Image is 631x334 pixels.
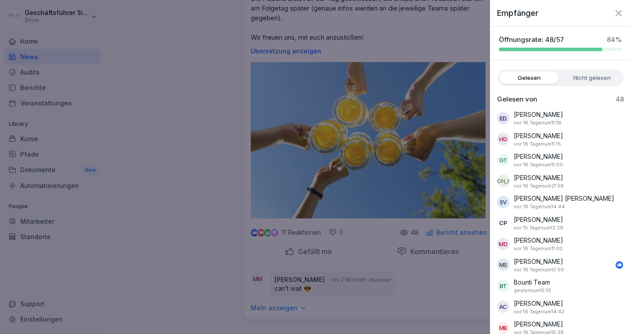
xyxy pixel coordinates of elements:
p: [PERSON_NAME] [514,299,563,308]
p: Öffnungsrate: 48/57 [499,35,564,44]
p: [PERSON_NAME] [514,236,563,245]
div: BT [497,280,509,292]
p: 4. August 2025 um 11:16 [514,119,561,127]
p: [PERSON_NAME] [514,215,563,224]
p: 21. August 2025 um 15:10 [514,287,551,294]
p: 7. August 2025 um 12:28 [514,224,564,232]
p: [PERSON_NAME] [514,173,563,182]
p: 6. August 2025 um 14:42 [514,308,564,315]
p: [PERSON_NAME] [514,319,563,329]
label: Nicht gelesen [562,71,622,84]
p: Empfänger [497,7,538,19]
div: ED [497,112,509,124]
div: [PERSON_NAME] [497,175,509,187]
p: 4. August 2025 um 11:15 [514,140,561,148]
div: HD [497,133,509,145]
p: [PERSON_NAME] [514,152,563,161]
label: Gelesen [499,71,559,84]
div: GT [497,154,509,166]
img: like [616,261,623,268]
p: [PERSON_NAME] [514,110,563,119]
p: 4. August 2025 um 11:02 [514,245,563,252]
div: MB [497,322,509,334]
div: MD [497,238,509,250]
div: AC [497,300,509,313]
div: CP [497,217,509,229]
p: 84 % [607,35,622,44]
p: Bounti Team [514,278,550,287]
p: 6. August 2025 um 21:58 [514,182,564,190]
p: 48 [616,95,624,104]
div: MS [497,259,509,271]
p: [PERSON_NAME] [PERSON_NAME] [514,194,614,203]
p: Gelesen von [497,95,537,104]
p: [PERSON_NAME] [514,131,563,140]
div: SV [497,196,509,208]
p: 4. August 2025 um 12:50 [514,266,564,274]
p: 4. August 2025 um 11:00 [514,161,563,169]
p: 4. August 2025 um 14:44 [514,203,565,210]
p: [PERSON_NAME] [514,257,563,266]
